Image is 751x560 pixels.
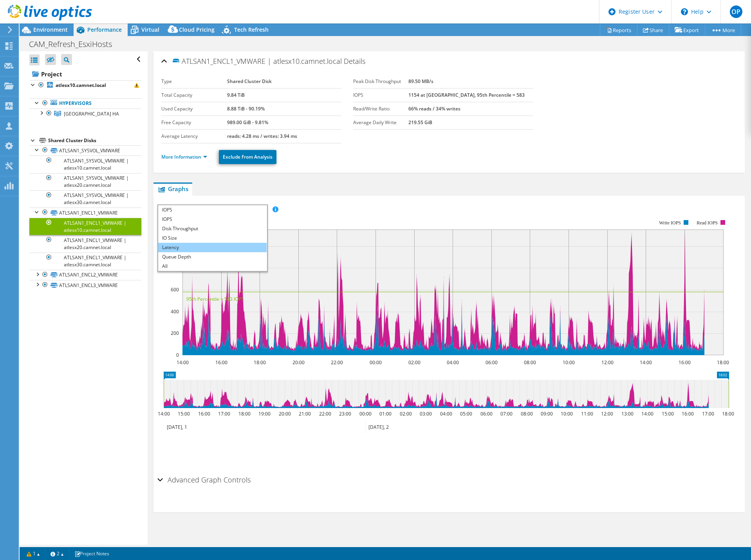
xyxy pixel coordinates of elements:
[344,56,365,66] span: Details
[278,410,291,417] text: 20:00
[298,410,311,417] text: 21:00
[161,154,207,160] a: More Information
[500,410,512,417] text: 07:00
[408,92,525,98] b: 1154 at [GEOGRAPHIC_DATA], 95th Percentile = 583
[681,410,693,417] text: 16:00
[600,24,637,36] a: Reports
[176,352,179,358] text: 0
[601,410,613,417] text: 12:00
[218,410,230,417] text: 17:00
[227,78,272,85] b: Shared Cluster Disk
[69,549,115,558] a: Project Notes
[29,98,141,108] a: Hypervisors
[29,208,141,218] a: ATLSAN1_ENCL1_VMWARE
[56,82,106,89] b: atlesx10.camnet.local
[176,359,188,366] text: 14:00
[730,5,742,18] span: OP
[234,26,269,33] span: Tech Refresh
[661,410,673,417] text: 15:00
[87,26,122,33] span: Performance
[48,136,141,145] div: Shared Cluster Disks
[330,359,343,366] text: 22:00
[21,549,45,558] a: 1
[158,262,267,271] li: All
[641,410,653,417] text: 14:00
[485,359,497,366] text: 06:00
[29,173,141,190] a: ATLSAN1_SYSVOL_VMWARE | atlesx20.camnet.local
[64,110,119,117] span: [GEOGRAPHIC_DATA] HA
[171,308,179,315] text: 400
[408,119,432,126] b: 219.55 GiB
[480,410,492,417] text: 06:00
[524,359,536,366] text: 08:00
[705,24,741,36] a: More
[359,410,371,417] text: 00:00
[621,410,633,417] text: 13:00
[171,286,179,293] text: 600
[560,410,572,417] text: 10:00
[171,330,179,336] text: 200
[29,218,141,235] a: ATLSAN1_ENCL1_VMWARE | atlesx10.camnet.local
[292,359,304,366] text: 20:00
[717,359,729,366] text: 18:00
[158,243,267,252] li: Latency
[157,472,251,488] h2: Advanced Graph Controls
[172,56,342,65] span: ATLSAN1_ENCL1_VMWARE | atlesx10.camnet.local
[440,410,452,417] text: 04:00
[339,410,351,417] text: 23:00
[29,270,141,280] a: ATLSAN1_ENCL2_VMWARE
[161,105,227,113] label: Used Capacity
[25,40,124,49] h1: CAM_Refresh_EsxiHosts
[637,24,669,36] a: Share
[161,119,227,126] label: Free Capacity
[227,105,265,112] b: 8.88 TiB - 90.19%
[678,359,690,366] text: 16:00
[198,410,210,417] text: 16:00
[45,549,69,558] a: 2
[408,105,460,112] b: 66% reads / 34% writes
[353,91,409,99] label: IOPS
[639,359,652,366] text: 14:00
[219,150,276,164] a: Exclude From Analysis
[186,296,244,302] text: 95th Percentile = 583 IOPS
[399,410,412,417] text: 02:00
[227,133,297,139] b: reads: 4.28 ms / writes: 3.94 ms
[227,92,245,98] b: 9.84 TiB
[446,359,459,366] text: 04:00
[33,26,68,33] span: Environment
[158,252,267,262] li: Queue Depth
[460,410,472,417] text: 05:00
[29,253,141,270] a: ATLSAN1_ENCL1_VMWARE | atlesx30.camnet.local
[369,359,381,366] text: 00:00
[408,359,420,366] text: 02:00
[158,224,267,233] li: Disk Throughput
[158,205,267,215] span: IOPS
[29,145,141,155] a: ATLSAN1_SYSVOL_VMWARE
[253,359,265,366] text: 18:00
[722,410,734,417] text: 18:00
[540,410,552,417] text: 09:00
[520,410,533,417] text: 08:00
[681,8,688,15] svg: \n
[157,185,188,193] span: Graphs
[161,78,227,85] label: Type
[379,410,391,417] text: 01:00
[179,26,215,33] span: Cloud Pricing
[353,105,409,113] label: Read/Write Ratio
[157,410,170,417] text: 14:00
[29,80,141,90] a: atlesx10.camnet.local
[29,235,141,252] a: ATLSAN1_ENCL1_VMWARE | atlesx20.camnet.local
[158,215,267,224] li: IOPS
[227,119,268,126] b: 989.00 GiB - 9.81%
[697,220,718,226] text: Read IOPS
[215,359,227,366] text: 16:00
[29,190,141,208] a: ATLSAN1_SYSVOL_VMWARE | atlesx30.camnet.local
[319,410,331,417] text: 22:00
[702,410,714,417] text: 17:00
[158,233,267,243] li: IO Size
[258,410,270,417] text: 19:00
[353,78,409,85] label: Peak Disk Throughput
[29,108,141,119] a: Atlanta HA
[29,280,141,290] a: ATLSAN1_ENCL3_VMWARE
[408,78,433,85] b: 89.50 MB/s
